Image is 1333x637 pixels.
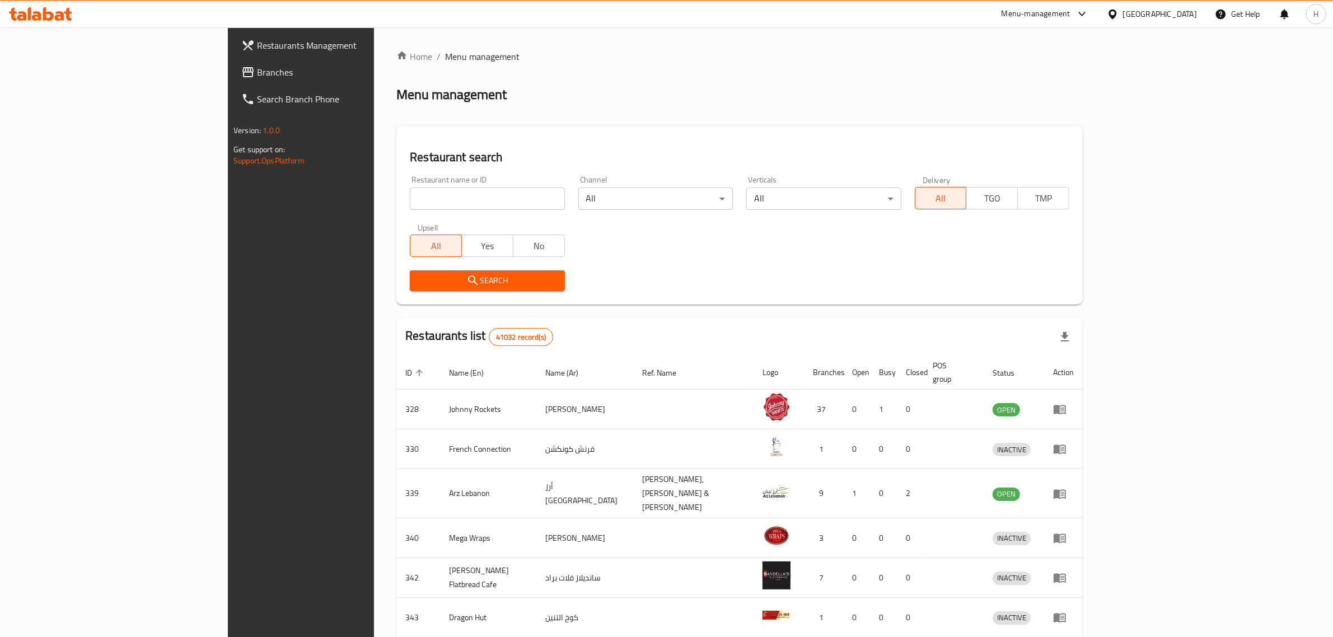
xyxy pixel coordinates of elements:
[897,429,924,469] td: 0
[518,238,560,254] span: No
[897,355,924,390] th: Closed
[578,188,733,210] div: All
[804,469,843,518] td: 9
[545,366,593,380] span: Name (Ar)
[536,390,634,429] td: [PERSON_NAME]
[440,390,536,429] td: Johnny Rockets
[233,123,261,138] span: Version:
[536,518,634,558] td: [PERSON_NAME]
[870,518,897,558] td: 0
[763,601,791,629] img: Dragon Hut
[870,390,897,429] td: 1
[419,274,555,288] span: Search
[870,355,897,390] th: Busy
[232,86,451,113] a: Search Branch Phone
[993,403,1020,416] div: OPEN
[933,359,970,386] span: POS group
[643,366,691,380] span: Ref. Name
[1051,324,1078,350] div: Export file
[461,235,513,257] button: Yes
[489,328,553,346] div: Total records count
[440,558,536,598] td: [PERSON_NAME] Flatbread Cafe
[993,443,1031,456] span: INACTIVE
[993,443,1031,456] div: INACTIVE
[993,532,1031,545] span: INACTIVE
[445,50,520,63] span: Menu management
[410,235,462,257] button: All
[804,390,843,429] td: 37
[1053,571,1074,584] div: Menu
[843,558,870,598] td: 0
[466,238,509,254] span: Yes
[449,366,498,380] span: Name (En)
[870,469,897,518] td: 0
[920,190,962,207] span: All
[1017,187,1069,209] button: TMP
[1123,8,1197,20] div: [GEOGRAPHIC_DATA]
[843,390,870,429] td: 0
[233,153,305,168] a: Support.OpsPlatform
[763,561,791,589] img: Sandella's Flatbread Cafe
[440,518,536,558] td: Mega Wraps
[804,518,843,558] td: 3
[257,39,442,52] span: Restaurants Management
[405,327,553,346] h2: Restaurants list
[415,238,457,254] span: All
[993,404,1020,416] span: OPEN
[233,142,285,157] span: Get support on:
[232,32,451,59] a: Restaurants Management
[440,469,536,518] td: Arz Lebanon
[843,429,870,469] td: 0
[396,50,1083,63] nav: breadcrumb
[263,123,280,138] span: 1.0.0
[1053,487,1074,500] div: Menu
[923,176,951,184] label: Delivery
[754,355,804,390] th: Logo
[418,223,438,231] label: Upsell
[1022,190,1065,207] span: TMP
[993,366,1029,380] span: Status
[410,149,1069,166] h2: Restaurant search
[843,469,870,518] td: 1
[971,190,1013,207] span: TGO
[804,429,843,469] td: 1
[536,429,634,469] td: فرنش كونكشن
[897,518,924,558] td: 0
[763,477,791,505] img: Arz Lebanon
[405,366,427,380] span: ID
[870,558,897,598] td: 0
[843,518,870,558] td: 0
[410,188,564,210] input: Search for restaurant name or ID..
[993,572,1031,584] span: INACTIVE
[232,59,451,86] a: Branches
[993,611,1031,625] div: INACTIVE
[1053,402,1074,416] div: Menu
[763,522,791,550] img: Mega Wraps
[489,332,553,343] span: 41032 record(s)
[915,187,967,209] button: All
[897,558,924,598] td: 0
[440,429,536,469] td: French Connection
[897,469,924,518] td: 2
[396,86,507,104] h2: Menu management
[870,429,897,469] td: 0
[763,433,791,461] img: French Connection
[1053,442,1074,456] div: Menu
[746,188,901,210] div: All
[1002,7,1070,21] div: Menu-management
[843,355,870,390] th: Open
[634,469,754,518] td: [PERSON_NAME],[PERSON_NAME] & [PERSON_NAME]
[897,390,924,429] td: 0
[966,187,1018,209] button: TGO
[763,393,791,421] img: Johnny Rockets
[1313,8,1318,20] span: H
[257,65,442,79] span: Branches
[536,469,634,518] td: أرز [GEOGRAPHIC_DATA]
[410,270,564,291] button: Search
[804,558,843,598] td: 7
[993,488,1020,500] span: OPEN
[1044,355,1083,390] th: Action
